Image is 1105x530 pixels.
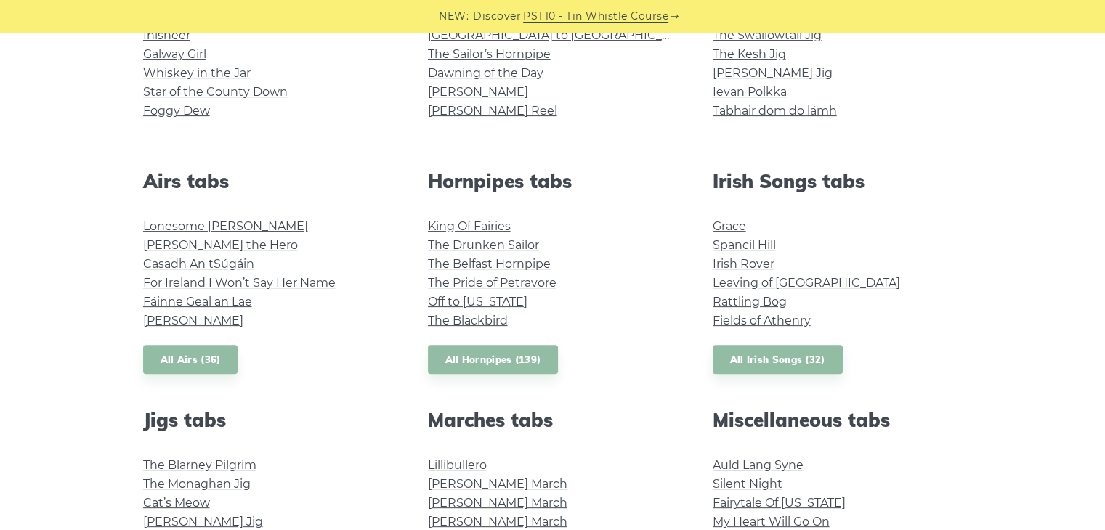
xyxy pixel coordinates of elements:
[143,276,336,290] a: For Ireland I Won’t Say Her Name
[428,314,508,327] a: The Blackbird
[523,8,668,25] a: PST10 - Tin Whistle Course
[713,458,804,472] a: Auld Lang Syne
[143,257,254,271] a: Casadh An tSúgáin
[143,85,288,99] a: Star of the County Down
[713,276,900,290] a: Leaving of [GEOGRAPHIC_DATA]
[713,515,830,529] a: My Heart Will Go On
[143,496,210,510] a: Cat’s Meow
[143,515,263,529] a: [PERSON_NAME] Jig
[428,257,551,271] a: The Belfast Hornpipe
[143,219,308,233] a: Lonesome [PERSON_NAME]
[473,8,521,25] span: Discover
[143,314,243,327] a: [PERSON_NAME]
[713,295,787,309] a: Rattling Bog
[143,170,393,192] h2: Airs tabs
[713,170,963,192] h2: Irish Songs tabs
[428,276,556,290] a: The Pride of Petravore
[143,238,298,252] a: [PERSON_NAME] the Hero
[713,47,786,61] a: The Kesh Jig
[428,66,543,80] a: Dawning of the Day
[428,170,678,192] h2: Hornpipes tabs
[143,28,190,42] a: Inisheer
[428,219,511,233] a: King Of Fairies
[713,496,846,510] a: Fairytale Of [US_STATE]
[428,28,696,42] a: [GEOGRAPHIC_DATA] to [GEOGRAPHIC_DATA]
[428,496,567,510] a: [PERSON_NAME] March
[143,104,210,118] a: Foggy Dew
[428,345,559,375] a: All Hornpipes (139)
[428,409,678,431] h2: Marches tabs
[428,515,567,529] a: [PERSON_NAME] March
[428,458,487,472] a: Lillibullero
[143,409,393,431] h2: Jigs tabs
[713,66,833,80] a: [PERSON_NAME] Jig
[428,295,527,309] a: Off to [US_STATE]
[713,409,963,431] h2: Miscellaneous tabs
[713,219,746,233] a: Grace
[428,477,567,491] a: [PERSON_NAME] March
[143,66,251,80] a: Whiskey in the Jar
[428,238,539,252] a: The Drunken Sailor
[143,295,252,309] a: Fáinne Geal an Lae
[713,85,787,99] a: Ievan Polkka
[428,104,557,118] a: [PERSON_NAME] Reel
[713,477,782,491] a: Silent Night
[439,8,469,25] span: NEW:
[713,345,843,375] a: All Irish Songs (32)
[713,28,822,42] a: The Swallowtail Jig
[428,47,551,61] a: The Sailor’s Hornpipe
[143,47,206,61] a: Galway Girl
[713,104,837,118] a: Tabhair dom do lámh
[143,458,256,472] a: The Blarney Pilgrim
[143,345,238,375] a: All Airs (36)
[713,257,774,271] a: Irish Rover
[713,314,811,327] a: Fields of Athenry
[143,477,251,491] a: The Monaghan Jig
[428,85,528,99] a: [PERSON_NAME]
[713,238,776,252] a: Spancil Hill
